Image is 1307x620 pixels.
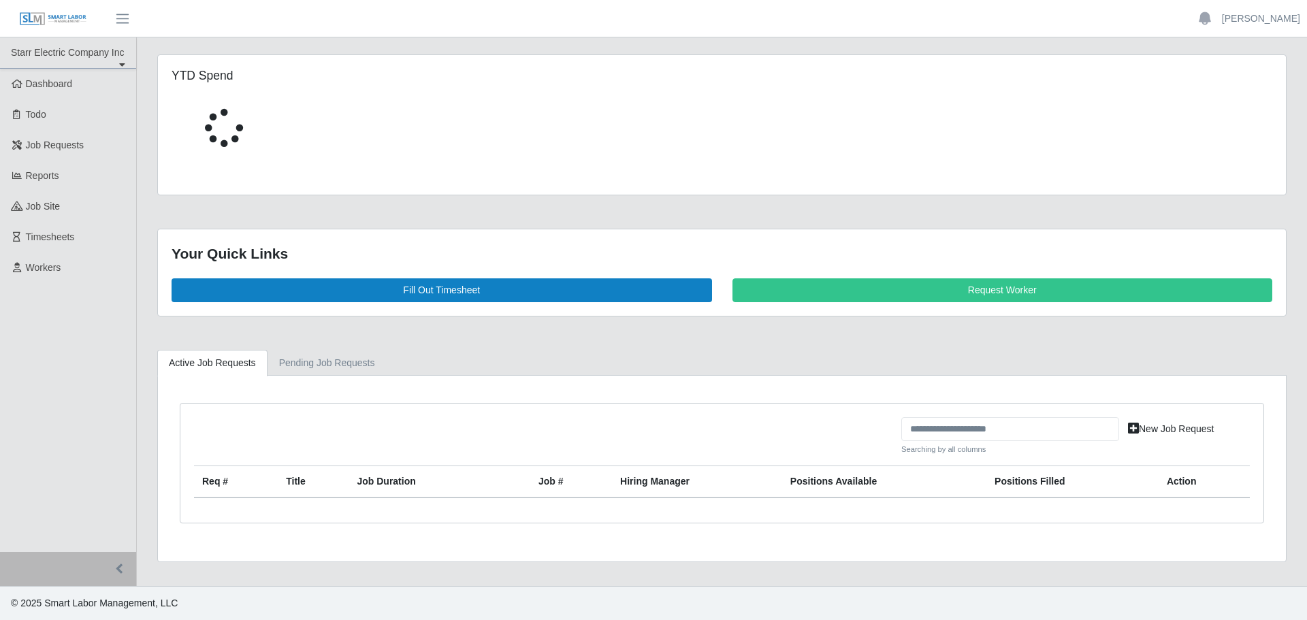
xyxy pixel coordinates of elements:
[26,201,61,212] span: job site
[1159,466,1250,498] th: Action
[172,69,525,83] h5: YTD Spend
[1119,417,1223,441] a: New Job Request
[194,466,278,498] th: Req #
[530,466,612,498] th: Job #
[172,243,1272,265] div: Your Quick Links
[26,140,84,150] span: Job Requests
[26,262,61,273] span: Workers
[26,109,46,120] span: Todo
[349,466,498,498] th: Job Duration
[268,350,387,376] a: Pending Job Requests
[26,170,59,181] span: Reports
[612,466,782,498] th: Hiring Manager
[1222,12,1300,26] a: [PERSON_NAME]
[732,278,1273,302] a: Request Worker
[26,78,73,89] span: Dashboard
[11,598,178,608] span: © 2025 Smart Labor Management, LLC
[278,466,349,498] th: Title
[782,466,986,498] th: Positions Available
[986,466,1159,498] th: Positions Filled
[157,350,268,376] a: Active Job Requests
[901,444,1119,455] small: Searching by all columns
[19,12,87,27] img: SLM Logo
[172,278,712,302] a: Fill Out Timesheet
[26,231,75,242] span: Timesheets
